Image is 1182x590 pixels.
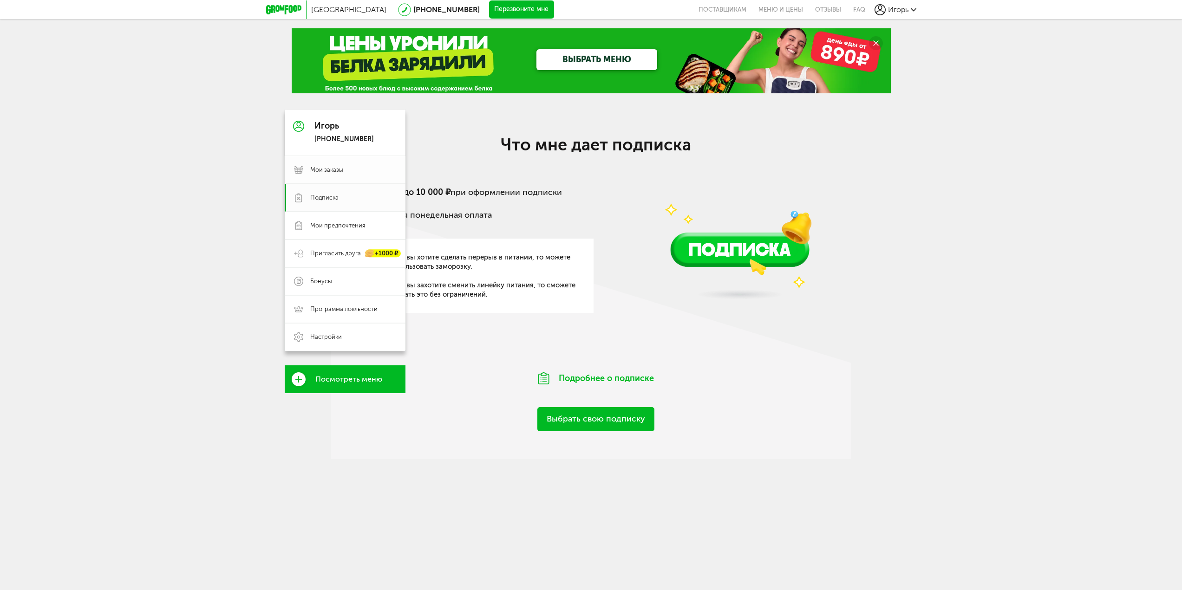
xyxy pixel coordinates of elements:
[374,187,562,197] span: Скидку при оформлении подписки
[310,194,339,202] span: Подписка
[366,250,401,258] div: +1000 ₽
[389,253,580,299] span: Если вы хотите сделать перерыв в питании, то можете использовать заморозку. Если вы захотите смен...
[310,249,361,258] span: Пригласить друга
[315,375,382,383] span: Посмотреть меню
[285,365,405,393] a: Посмотреть меню
[310,166,343,174] span: Мои заказы
[285,323,405,351] a: Настройки
[314,122,374,131] div: Игорь
[536,49,657,70] a: ВЫБРАТЬ МЕНЮ
[285,295,405,323] a: Программа лояльности
[537,407,654,431] a: Выбрать свою подписку
[285,212,405,240] a: Мои предпочтения
[404,187,451,197] b: до 10 000 ₽
[413,5,480,14] a: [PHONE_NUMBER]
[310,333,342,341] span: Настройки
[310,305,378,313] span: Программа лояльности
[314,135,374,143] div: [PHONE_NUMBER]
[285,156,405,184] a: Мои заказы
[285,240,405,267] a: Пригласить друга +1000 ₽
[285,267,405,295] a: Бонусы
[311,5,386,14] span: [GEOGRAPHIC_DATA]
[489,0,554,19] button: Перезвоните мне
[410,135,782,155] h2: Что мне дает подписка
[374,210,492,220] span: Удобная понедельная оплата
[310,221,365,230] span: Мои предпочтения
[512,361,679,396] div: Подробнее о подписке
[640,134,840,310] img: vUQQD42TP1CeN4SU.png
[888,5,908,14] span: Игорь
[310,277,332,285] span: Бонусы
[285,184,405,212] a: Подписка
